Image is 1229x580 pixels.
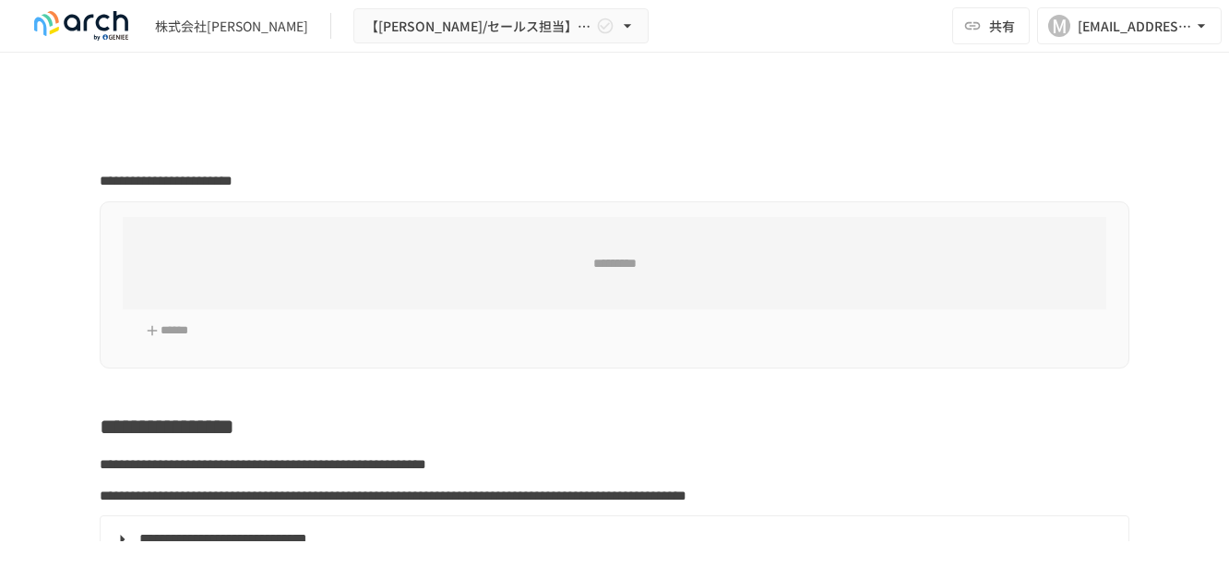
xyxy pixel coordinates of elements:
[155,17,308,36] div: 株式会社[PERSON_NAME]
[22,11,140,41] img: logo-default@2x-9cf2c760.svg
[1037,7,1222,44] button: M[EMAIL_ADDRESS][DOMAIN_NAME]
[353,8,649,44] button: 【[PERSON_NAME]/セールス担当】株式会社[PERSON_NAME]_初期設定サポート
[1078,15,1192,38] div: [EMAIL_ADDRESS][DOMAIN_NAME]
[365,15,592,38] span: 【[PERSON_NAME]/セールス担当】株式会社[PERSON_NAME]_初期設定サポート
[989,16,1015,36] span: 共有
[952,7,1030,44] button: 共有
[1048,15,1070,37] div: M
